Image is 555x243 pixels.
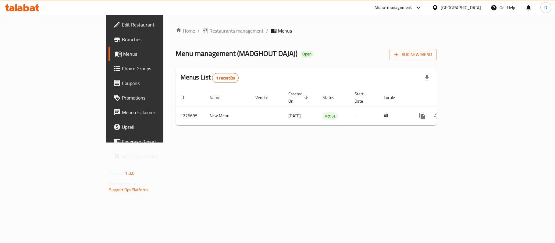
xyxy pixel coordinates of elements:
span: Branches [122,36,194,43]
div: Menu-management [375,4,412,11]
span: Edit Restaurant [122,21,194,28]
a: Branches [109,32,199,47]
button: Change Status [430,109,444,123]
span: Start Date [354,90,372,105]
span: Menu disclaimer [122,109,194,116]
span: Open [300,51,314,57]
span: Active [322,113,338,120]
span: Created On [288,90,310,105]
span: Menus [123,50,194,58]
div: Export file [420,71,434,85]
div: Total records count [212,73,239,83]
div: Active [322,112,338,120]
td: - [350,107,379,125]
h2: Menus List [180,73,239,83]
span: 1 record(s) [212,75,238,81]
span: Upsell [122,123,194,131]
span: Grocery Checklist [122,153,194,160]
span: Choice Groups [122,65,194,72]
span: Vendor [255,94,276,101]
a: Support.OpsPlatform [109,186,148,194]
span: Coupons [122,79,194,87]
span: Get support on: [109,180,137,188]
a: Menu disclaimer [109,105,199,120]
span: Promotions [122,94,194,101]
th: Actions [410,88,479,107]
span: Coverage Report [122,138,194,145]
a: Coupons [109,76,199,90]
span: 1.0.0 [125,169,134,177]
a: Grocery Checklist [109,149,199,164]
span: Name [210,94,228,101]
span: [DATE] [288,112,301,120]
span: Menus [278,27,292,34]
a: Menus [109,47,199,61]
span: Version: [109,169,124,177]
span: Status [322,94,342,101]
table: enhanced table [176,88,479,125]
button: Add New Menu [390,49,437,60]
a: Edit Restaurant [109,17,199,32]
td: New Menu [205,107,251,125]
button: more [415,109,430,123]
nav: breadcrumb [176,27,437,34]
span: ID [180,94,192,101]
span: Add New Menu [394,51,432,58]
a: Coverage Report [109,134,199,149]
li: / [266,27,268,34]
span: Menu management ( MADGHOUT DAJAJ ) [176,47,297,60]
span: Locale [384,94,403,101]
a: Restaurants management [202,27,264,34]
a: Promotions [109,90,199,105]
a: Choice Groups [109,61,199,76]
a: Upsell [109,120,199,134]
div: Open [300,51,314,58]
div: [GEOGRAPHIC_DATA] [441,4,481,11]
span: Restaurants management [209,27,264,34]
span: O [544,4,547,11]
td: All [379,107,410,125]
